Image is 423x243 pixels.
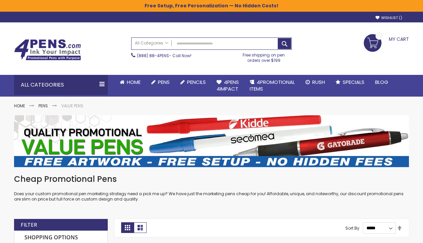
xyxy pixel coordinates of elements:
[146,75,175,90] a: Pens
[38,103,48,109] a: Pens
[187,79,206,86] span: Pencils
[14,103,25,109] a: Home
[345,225,359,231] label: Sort By
[127,79,141,86] span: Home
[375,79,388,86] span: Blog
[135,40,168,46] span: All Categories
[14,75,108,95] div: All Categories
[244,75,300,97] a: 4PROMOTIONALITEMS
[330,75,370,90] a: Specials
[250,79,295,92] span: 4PROMOTIONAL ITEMS
[370,75,394,90] a: Blog
[121,222,134,233] strong: Grid
[61,103,83,109] strong: Value Pens
[158,79,170,86] span: Pens
[14,174,409,185] h1: Cheap Promotional Pens
[236,50,292,63] div: Free shipping on pen orders over $199
[211,75,244,97] a: 4Pens4impact
[114,75,146,90] a: Home
[300,75,330,90] a: Rush
[137,53,191,58] span: - Call Now!
[21,221,37,229] strong: Filter
[375,15,402,20] a: Wishlist
[14,115,409,167] img: Value Pens
[14,174,409,202] div: Does your custom promotional pen marketing strategy need a pick me up? We have just the marketing...
[175,75,211,90] a: Pencils
[132,38,172,49] a: All Categories
[137,53,169,58] a: (888) 88-4PENS
[217,79,239,92] span: 4Pens 4impact
[343,79,364,86] span: Specials
[312,79,325,86] span: Rush
[14,39,81,60] img: 4Pens Custom Pens and Promotional Products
